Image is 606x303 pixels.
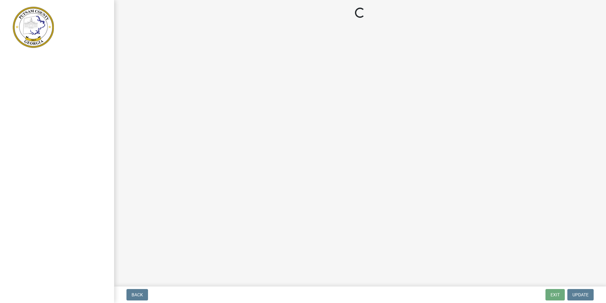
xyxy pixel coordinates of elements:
[13,7,54,48] img: Putnam County, Georgia
[567,289,594,300] button: Update
[132,292,143,297] span: Back
[545,289,565,300] button: Exit
[126,289,148,300] button: Back
[572,292,589,297] span: Update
